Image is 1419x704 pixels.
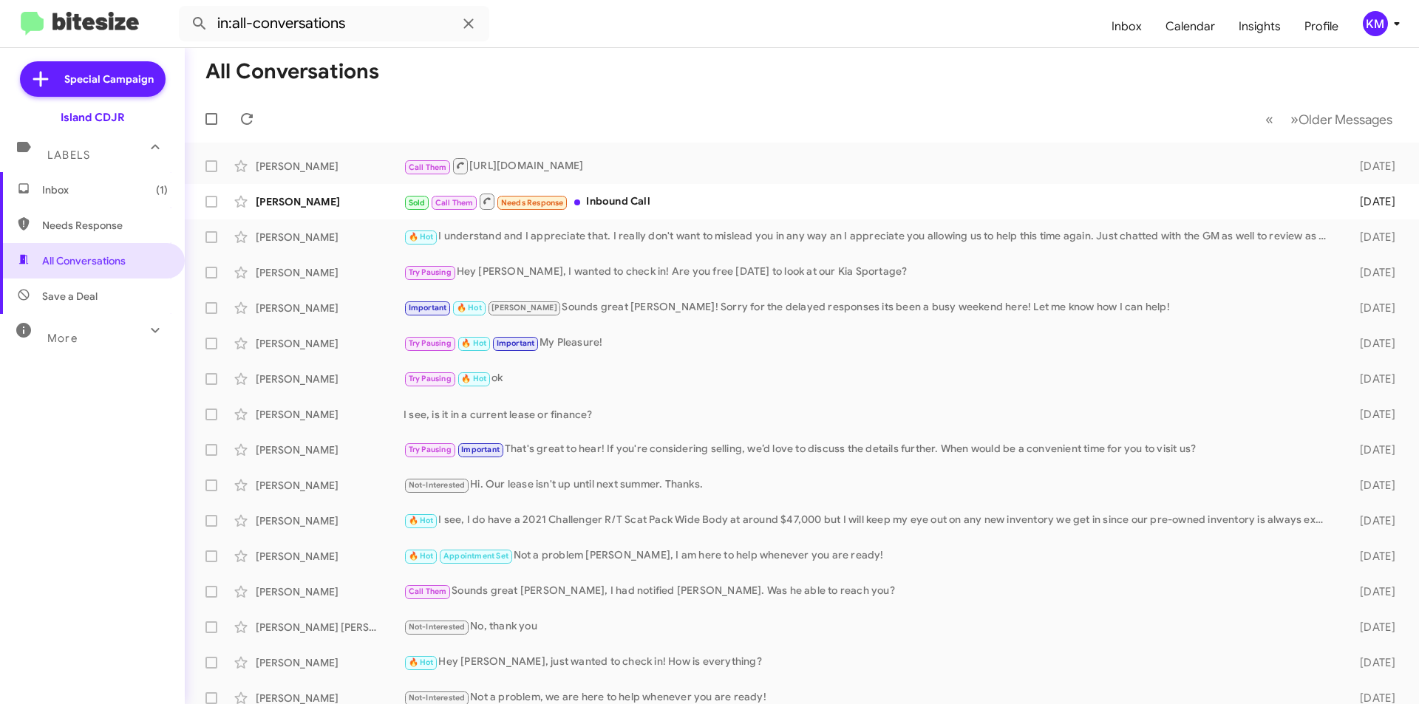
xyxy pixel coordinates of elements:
[47,332,78,345] span: More
[409,551,434,561] span: 🔥 Hot
[1336,442,1407,457] div: [DATE]
[1227,5,1293,48] a: Insights
[1282,104,1401,134] button: Next
[443,551,508,561] span: Appointment Set
[409,622,466,632] span: Not-Interested
[256,620,404,635] div: [PERSON_NAME] [PERSON_NAME]
[1154,5,1227,48] a: Calendar
[1265,110,1273,129] span: «
[20,61,166,97] a: Special Campaign
[404,370,1336,387] div: ok
[1299,112,1392,128] span: Older Messages
[409,267,452,277] span: Try Pausing
[491,303,557,312] span: [PERSON_NAME]
[409,303,447,312] span: Important
[1336,655,1407,670] div: [DATE]
[404,299,1336,316] div: Sounds great [PERSON_NAME]! Sorry for the delayed responses its been a busy weekend here! Let me ...
[1256,104,1282,134] button: Previous
[256,265,404,280] div: [PERSON_NAME]
[409,516,434,525] span: 🔥 Hot
[1336,230,1407,245] div: [DATE]
[47,148,90,162] span: Labels
[404,654,1336,671] div: Hey [PERSON_NAME], just wanted to check in! How is everything?
[409,232,434,242] span: 🔥 Hot
[179,6,489,41] input: Search
[409,163,447,172] span: Call Them
[404,192,1336,211] div: Inbound Call
[1363,11,1388,36] div: KM
[1336,584,1407,599] div: [DATE]
[256,230,404,245] div: [PERSON_NAME]
[42,253,126,268] span: All Conversations
[256,159,404,174] div: [PERSON_NAME]
[1290,110,1299,129] span: »
[1336,159,1407,174] div: [DATE]
[256,336,404,351] div: [PERSON_NAME]
[205,60,379,83] h1: All Conversations
[1336,549,1407,564] div: [DATE]
[1336,301,1407,315] div: [DATE]
[1100,5,1154,48] a: Inbox
[461,445,500,454] span: Important
[256,407,404,422] div: [PERSON_NAME]
[404,228,1336,245] div: I understand and I appreciate that. I really don't want to mislead you in any way an I appreciate...
[64,72,154,86] span: Special Campaign
[1336,265,1407,280] div: [DATE]
[404,264,1336,281] div: Hey [PERSON_NAME], I wanted to check in! Are you free [DATE] to look at our Kia Sportage?
[1293,5,1350,48] a: Profile
[409,374,452,383] span: Try Pausing
[61,110,125,125] div: Island CDJR
[256,478,404,493] div: [PERSON_NAME]
[409,657,434,667] span: 🔥 Hot
[404,441,1336,458] div: That's great to hear! If you're considering selling, we’d love to discuss the details further. Wh...
[156,182,168,197] span: (1)
[409,693,466,703] span: Not-Interested
[435,198,474,208] span: Call Them
[1350,11,1403,36] button: KM
[461,338,486,348] span: 🔥 Hot
[256,549,404,564] div: [PERSON_NAME]
[1257,104,1401,134] nav: Page navigation example
[1336,372,1407,386] div: [DATE]
[1336,478,1407,493] div: [DATE]
[1336,620,1407,635] div: [DATE]
[409,480,466,490] span: Not-Interested
[256,442,404,457] div: [PERSON_NAME]
[404,512,1336,529] div: I see, I do have a 2021 Challenger R/T Scat Pack Wide Body at around $47,000 but I will keep my e...
[404,476,1336,493] div: Hi. Our lease isn't up until next summer. Thanks.
[404,335,1336,352] div: My Pleasure!
[404,583,1336,600] div: Sounds great [PERSON_NAME], I had notified [PERSON_NAME]. Was he able to reach you?
[404,618,1336,635] div: No, thank you
[1336,336,1407,351] div: [DATE]
[256,655,404,670] div: [PERSON_NAME]
[256,301,404,315] div: [PERSON_NAME]
[404,157,1336,175] div: [URL][DOMAIN_NAME]
[497,338,535,348] span: Important
[1336,513,1407,528] div: [DATE]
[256,372,404,386] div: [PERSON_NAME]
[256,513,404,528] div: [PERSON_NAME]
[1336,407,1407,422] div: [DATE]
[501,198,564,208] span: Needs Response
[404,547,1336,564] div: Not a problem [PERSON_NAME], I am here to help whenever you are ready!
[1336,194,1407,209] div: [DATE]
[409,445,452,454] span: Try Pausing
[409,587,447,596] span: Call Them
[409,198,426,208] span: Sold
[42,218,168,233] span: Needs Response
[461,374,486,383] span: 🔥 Hot
[256,194,404,209] div: [PERSON_NAME]
[42,182,168,197] span: Inbox
[457,303,482,312] span: 🔥 Hot
[404,407,1336,422] div: I see, is it in a current lease or finance?
[256,584,404,599] div: [PERSON_NAME]
[409,338,452,348] span: Try Pausing
[42,289,98,304] span: Save a Deal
